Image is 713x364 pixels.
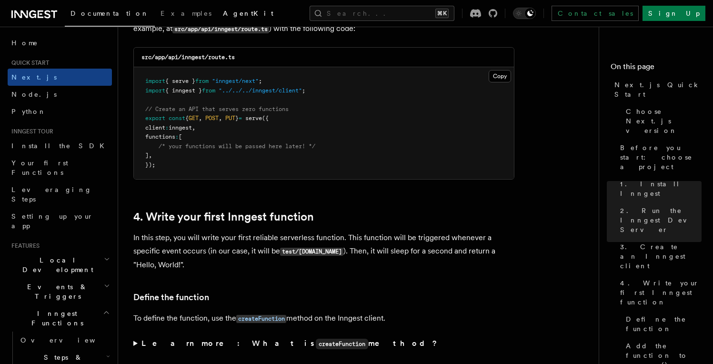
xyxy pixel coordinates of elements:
button: Search...⌘K [310,6,454,21]
span: from [195,78,209,84]
span: /* your functions will be passed here later! */ [159,143,315,150]
span: import [145,78,165,84]
span: Local Development [8,255,104,274]
a: Sign Up [643,6,705,21]
a: Your first Functions [8,154,112,181]
span: Quick start [8,59,49,67]
span: Documentation [70,10,149,17]
span: Leveraging Steps [11,186,92,203]
span: PUT [225,115,235,121]
span: "inngest/next" [212,78,259,84]
span: inngest [169,124,192,131]
span: ] [145,152,149,159]
span: Choose Next.js version [626,107,702,135]
span: Setting up your app [11,212,93,230]
span: 4. Write your first Inngest function [620,278,702,307]
span: Define the function [626,314,702,334]
span: : [175,133,179,140]
span: 1. Install Inngest [620,179,702,198]
a: Before you start: choose a project [616,139,702,175]
a: 4. Write your first Inngest function [616,274,702,311]
span: ; [259,78,262,84]
a: 3. Create an Inngest client [616,238,702,274]
span: 2. Run the Inngest Dev Server [620,206,702,234]
span: = [239,115,242,121]
span: , [149,152,152,159]
code: src/app/api/inngest/route.ts [172,25,269,33]
span: Before you start: choose a project [620,143,702,172]
a: Leveraging Steps [8,181,112,208]
code: src/app/api/inngest/route.ts [141,54,235,61]
span: ; [302,87,305,94]
span: AgentKit [223,10,273,17]
span: } [235,115,239,121]
span: { serve } [165,78,195,84]
a: AgentKit [217,3,279,26]
span: 3. Create an Inngest client [620,242,702,271]
span: export [145,115,165,121]
span: "../../../inngest/client" [219,87,302,94]
span: [ [179,133,182,140]
button: Toggle dark mode [513,8,536,19]
a: Home [8,34,112,51]
a: Overview [17,332,112,349]
a: 1. Install Inngest [616,175,702,202]
span: Next.js [11,73,57,81]
button: Local Development [8,252,112,278]
span: serve [245,115,262,121]
span: from [202,87,215,94]
span: , [219,115,222,121]
span: Python [11,108,46,115]
span: ({ [262,115,269,121]
span: Node.js [11,91,57,98]
kbd: ⌘K [435,9,449,18]
span: Overview [20,336,119,344]
a: Node.js [8,86,112,103]
span: Examples [161,10,211,17]
span: client [145,124,165,131]
span: Inngest Functions [8,309,103,328]
span: import [145,87,165,94]
summary: Learn more: What iscreateFunctionmethod? [133,337,514,351]
span: Install the SDK [11,142,110,150]
span: Home [11,38,38,48]
button: Inngest Functions [8,305,112,332]
span: GET [189,115,199,121]
span: functions [145,133,175,140]
a: 4. Write your first Inngest function [133,210,314,223]
a: Define the function [133,291,209,304]
span: Your first Functions [11,159,68,176]
span: Features [8,242,40,250]
code: test/[DOMAIN_NAME] [280,248,343,256]
a: Define the function [622,311,702,337]
span: , [192,124,195,131]
span: , [199,115,202,121]
span: const [169,115,185,121]
span: // Create an API that serves zero functions [145,106,289,112]
span: : [165,124,169,131]
a: Contact sales [552,6,639,21]
span: { inngest } [165,87,202,94]
span: Events & Triggers [8,282,104,301]
a: Next.js [8,69,112,86]
a: Next.js Quick Start [611,76,702,103]
button: Copy [489,70,511,82]
h4: On this page [611,61,702,76]
code: createFunction [236,315,286,323]
a: 2. Run the Inngest Dev Server [616,202,702,238]
a: Documentation [65,3,155,27]
span: }); [145,162,155,168]
a: Setting up your app [8,208,112,234]
a: createFunction [236,313,286,323]
span: Inngest tour [8,128,53,135]
a: Examples [155,3,217,26]
span: Next.js Quick Start [614,80,702,99]
a: Python [8,103,112,120]
strong: Learn more: What is method? [141,339,439,348]
a: Install the SDK [8,137,112,154]
p: To define the function, use the method on the Inngest client. [133,312,514,325]
button: Events & Triggers [8,278,112,305]
code: createFunction [316,339,368,349]
span: { [185,115,189,121]
p: In this step, you will write your first reliable serverless function. This function will be trigg... [133,231,514,272]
